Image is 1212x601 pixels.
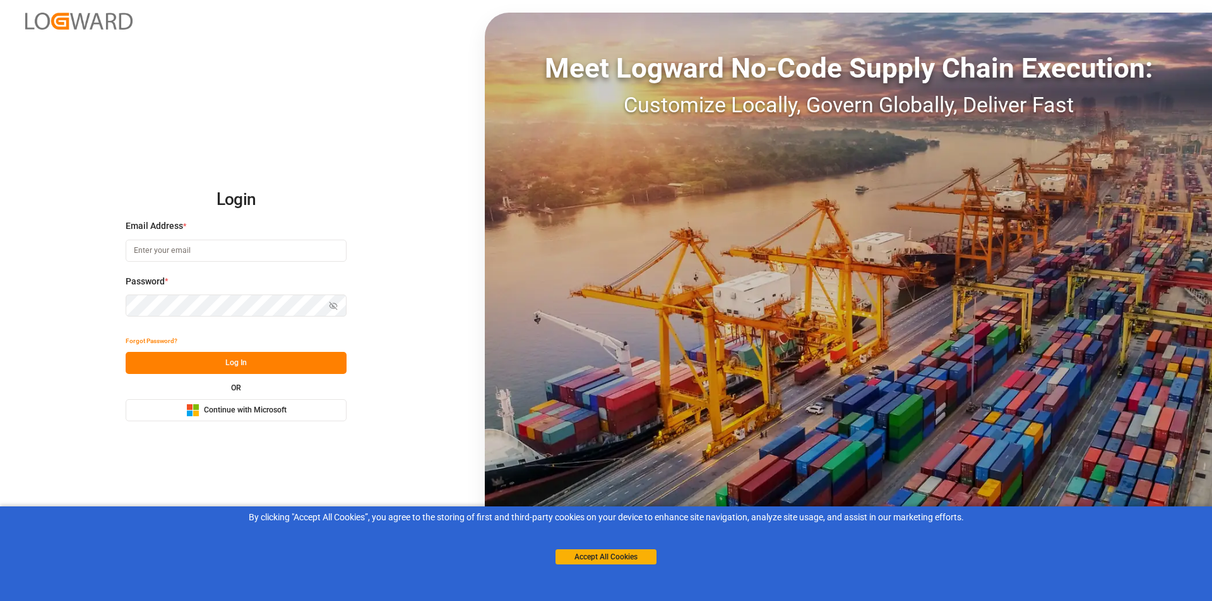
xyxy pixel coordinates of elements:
button: Continue with Microsoft [126,399,347,421]
div: By clicking "Accept All Cookies”, you agree to the storing of first and third-party cookies on yo... [9,511,1203,524]
button: Log In [126,352,347,374]
span: Continue with Microsoft [204,405,287,416]
button: Accept All Cookies [555,549,656,564]
div: Customize Locally, Govern Globally, Deliver Fast [485,89,1212,121]
span: Password [126,275,165,288]
button: Forgot Password? [126,330,177,352]
input: Enter your email [126,240,347,262]
span: Email Address [126,219,183,233]
div: Meet Logward No-Code Supply Chain Execution: [485,47,1212,89]
small: OR [231,384,241,392]
img: Logward_new_orange.png [25,13,133,30]
h2: Login [126,180,347,220]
